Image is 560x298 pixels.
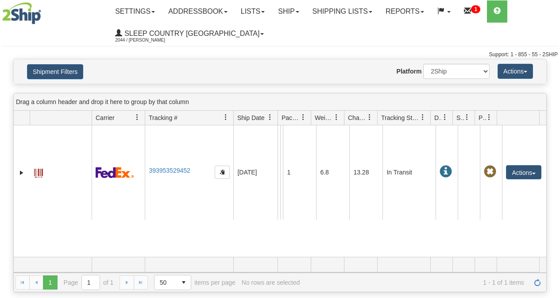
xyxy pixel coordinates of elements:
span: Page 1 [43,275,57,290]
span: items per page [154,275,236,290]
a: Weight filter column settings [329,110,344,125]
a: Ship [271,0,305,23]
a: Addressbook [162,0,234,23]
sup: 1 [471,5,480,13]
label: Platform [397,67,422,76]
a: Lists [234,0,271,23]
span: In Transit [440,166,452,178]
div: grid grouping header [14,93,546,111]
span: 50 [160,278,171,287]
a: Label [34,165,43,179]
a: Reports [379,0,431,23]
a: Charge filter column settings [362,110,377,125]
td: [DATE] [233,125,278,220]
span: Tracking Status [381,113,420,122]
span: 1 - 1 of 1 items [306,279,524,286]
span: select [177,275,191,290]
td: [PERSON_NAME] [PERSON_NAME] CA SK SASKATOON S7W 0L3 [280,125,283,220]
td: 6.8 [316,125,349,220]
a: Refresh [530,275,545,290]
td: 1 [283,125,316,220]
span: Page of 1 [64,275,114,290]
a: Shipping lists [306,0,379,23]
span: Sleep Country [GEOGRAPHIC_DATA] [122,30,259,37]
button: Shipment Filters [27,64,83,79]
a: Delivery Status filter column settings [437,110,452,125]
a: Tracking # filter column settings [218,110,233,125]
span: Ship Date [237,113,264,122]
span: Shipment Issues [456,113,464,122]
span: Tracking # [149,113,178,122]
a: Settings [108,0,162,23]
iframe: chat widget [540,104,559,194]
span: Delivery Status [434,113,442,122]
button: Copy to clipboard [215,166,230,179]
span: 2044 / [PERSON_NAME] [115,36,182,45]
div: Support: 1 - 855 - 55 - 2SHIP [2,51,558,58]
span: Pickup Not Assigned [484,166,496,178]
td: 13.28 [349,125,382,220]
button: Actions [506,165,541,179]
button: Actions [498,64,533,79]
a: 1 [457,0,487,23]
div: No rows are selected [242,279,300,286]
input: Page 1 [82,275,100,290]
span: Carrier [96,113,115,122]
a: Pickup Status filter column settings [482,110,497,125]
a: Tracking Status filter column settings [415,110,430,125]
td: Beco Industries Shipping department [GEOGRAPHIC_DATA] [GEOGRAPHIC_DATA] [GEOGRAPHIC_DATA] H1J 0A8 [278,125,280,220]
a: 393953529452 [149,167,190,174]
span: Pickup Status [479,113,486,122]
a: Ship Date filter column settings [263,110,278,125]
a: Shipment Issues filter column settings [460,110,475,125]
img: 2 - FedEx Express® [96,167,134,178]
span: Weight [315,113,333,122]
td: In Transit [382,125,436,220]
a: Packages filter column settings [296,110,311,125]
a: Sleep Country [GEOGRAPHIC_DATA] 2044 / [PERSON_NAME] [108,23,270,45]
span: Page sizes drop down [154,275,191,290]
a: Carrier filter column settings [130,110,145,125]
img: logo2044.jpg [2,2,41,24]
span: Charge [348,113,367,122]
span: Packages [282,113,300,122]
a: Expand [17,168,26,177]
